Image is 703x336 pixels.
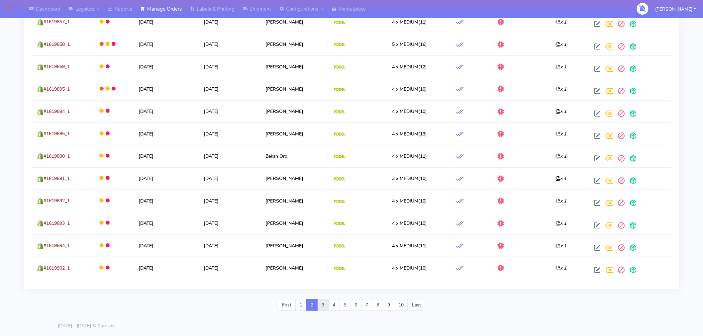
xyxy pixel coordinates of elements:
td: [DATE] [134,234,198,257]
img: Yodel [334,222,345,225]
td: [DATE] [134,145,198,167]
span: #1619859_1 [44,63,70,70]
td: [DATE] [199,234,261,257]
span: #1619891_1 [44,175,70,182]
span: (11) [392,243,427,249]
i: x 1 [555,153,566,159]
td: [DATE] [134,123,198,145]
td: [DATE] [199,55,261,78]
img: Yodel [334,43,345,46]
img: shopify.png [37,153,44,160]
span: 4 x MEDIUM [392,19,419,25]
a: 6 [350,299,361,311]
span: (10) [392,175,427,182]
span: #1619894_1 [44,242,70,249]
td: [DATE] [199,212,261,234]
td: [DATE] [199,167,261,190]
i: x 1 [555,220,566,226]
a: 2 [306,299,318,311]
td: [PERSON_NAME] [260,212,328,234]
span: #1619902_1 [44,265,70,271]
span: 4 x MEDIUM [392,64,419,70]
img: Yodel [334,267,345,270]
img: shopify.png [37,19,44,26]
img: shopify.png [37,198,44,205]
i: x 1 [555,19,566,25]
span: (10) [392,198,427,204]
td: [DATE] [134,257,198,279]
td: [DATE] [134,55,198,78]
img: shopify.png [37,265,44,272]
img: shopify.png [37,220,44,227]
td: [PERSON_NAME] [260,55,328,78]
a: 1 [295,299,307,311]
img: Yodel [334,200,345,203]
i: x 1 [555,175,566,182]
td: [DATE] [134,212,198,234]
img: Yodel [334,132,345,136]
a: 8 [372,299,383,311]
img: shopify.png [37,131,44,137]
a: Last [408,299,425,311]
i: x 1 [555,131,566,137]
span: (16) [392,41,427,47]
img: Yodel [334,155,345,158]
td: [DATE] [134,33,198,55]
span: 4 x MEDIUM [392,265,419,271]
td: Bekah Ord [260,145,328,167]
td: [DATE] [199,100,261,123]
span: #1619893_1 [44,220,70,226]
td: [PERSON_NAME] [260,234,328,257]
a: 5 [339,299,351,311]
span: 3 x MEDIUM [392,175,419,182]
td: [DATE] [199,11,261,33]
span: 4 x MEDIUM [392,220,419,226]
span: (10) [392,108,427,115]
span: #1619885_1 [44,130,70,137]
img: Yodel [334,88,345,91]
a: 4 [328,299,340,311]
td: [DATE] [199,78,261,100]
img: Yodel [334,65,345,69]
span: (13) [392,131,427,137]
td: [DATE] [199,33,261,55]
span: (10) [392,220,427,226]
td: [DATE] [134,11,198,33]
i: x 1 [555,86,566,92]
a: First [278,299,296,311]
span: #1619858_1 [44,41,70,47]
i: x 1 [555,64,566,70]
span: 4 x MEDIUM [392,243,419,249]
td: [DATE] [134,167,198,190]
span: 4 x MEDIUM [392,108,419,115]
span: 5 x MEDIUM [392,41,419,47]
img: shopify.png [37,243,44,249]
td: [PERSON_NAME] [260,123,328,145]
span: #1619884_1 [44,108,70,115]
span: #1619857_1 [44,19,70,25]
i: x 1 [555,41,566,47]
td: [PERSON_NAME] [260,167,328,190]
td: [DATE] [134,190,198,212]
td: [PERSON_NAME] [260,33,328,55]
img: shopify.png [37,176,44,182]
img: Yodel [334,177,345,181]
td: [DATE] [199,257,261,279]
span: 4 x MEDIUM [392,131,419,137]
span: (10) [392,265,427,271]
span: (12) [392,64,427,70]
td: [PERSON_NAME] [260,190,328,212]
a: 3 [317,299,329,311]
span: 4 x MEDIUM [392,198,419,204]
a: 7 [361,299,372,311]
i: x 1 [555,243,566,249]
i: x 1 [555,108,566,115]
i: x 1 [555,265,566,271]
img: Yodel [334,21,345,24]
span: #1619890_1 [44,153,70,159]
img: shopify.png [37,41,44,48]
span: (11) [392,153,427,159]
img: Yodel [334,110,345,114]
td: [PERSON_NAME] [260,11,328,33]
img: Yodel [334,244,345,248]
